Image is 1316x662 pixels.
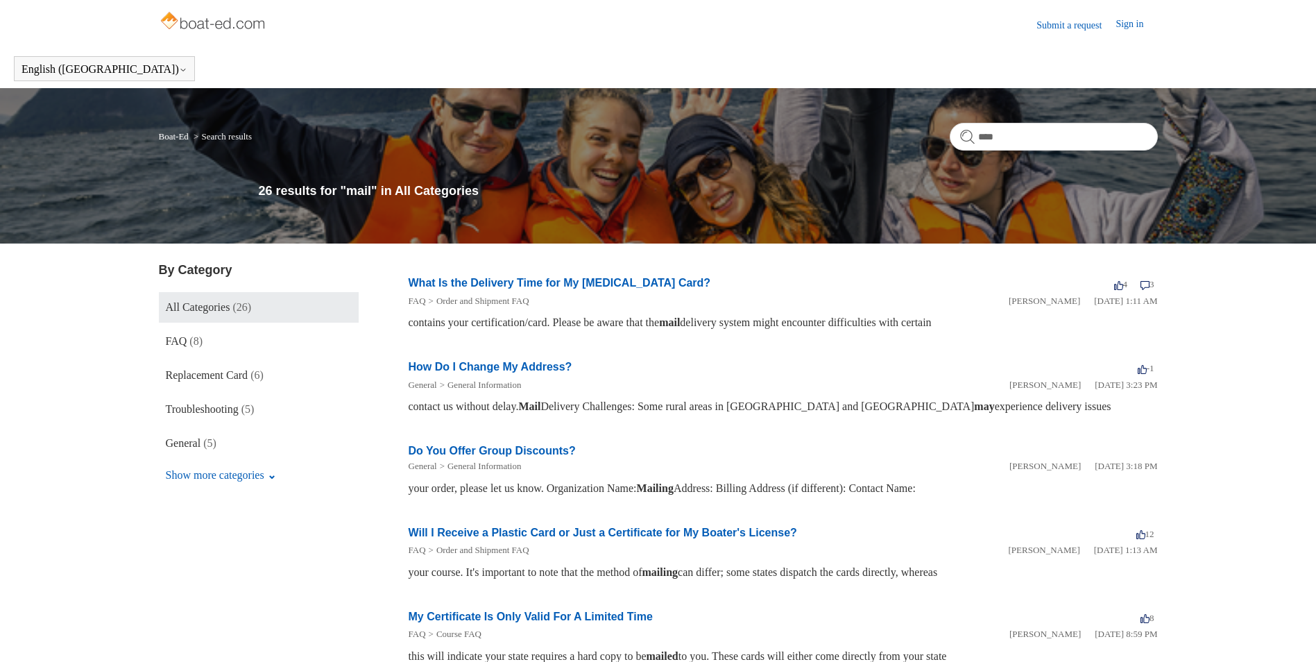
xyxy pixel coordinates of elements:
li: Course FAQ [426,627,481,641]
li: FAQ [409,294,426,308]
div: contact us without delay. Delivery Challenges: Some rural areas in [GEOGRAPHIC_DATA] and [GEOGRAP... [409,398,1158,415]
li: Order and Shipment FAQ [426,294,529,308]
span: 8 [1140,613,1154,623]
a: Troubleshooting (5) [159,394,359,425]
a: General (5) [159,428,359,459]
a: Replacement Card (6) [159,360,359,391]
em: Mail [518,400,540,412]
li: Order and Shipment FAQ [426,543,529,557]
button: Show more categories [159,462,283,489]
span: -1 [1138,363,1154,373]
a: FAQ (8) [159,326,359,357]
li: FAQ [409,627,426,641]
img: Boat-Ed Help Center home page [159,8,269,36]
a: All Categories (26) [159,292,359,323]
div: your course. It's important to note that the method of can differ; some states dispatch the cards... [409,564,1158,581]
span: 12 [1136,529,1154,539]
a: Sign in [1116,17,1157,33]
a: General [409,461,437,471]
time: 01/05/2024, 15:23 [1095,380,1157,390]
a: General Information [447,461,521,471]
li: [PERSON_NAME] [1009,378,1081,392]
a: FAQ [409,545,426,555]
span: 4 [1114,279,1128,289]
div: your order, please let us know. Organization Name: Address: Billing Address (if different): Conta... [409,480,1158,497]
div: contains your certification/card. Please be aware that the delivery system might encounter diffic... [409,314,1158,331]
h1: 26 results for "mail" in All Categories [259,182,1158,201]
input: Search [950,123,1158,151]
a: Course FAQ [436,629,481,639]
li: General Information [437,459,522,473]
a: General Information [447,380,521,390]
em: mail [659,316,680,328]
a: General [409,380,437,390]
em: may [974,400,994,412]
time: 01/05/2024, 15:18 [1095,461,1157,471]
a: FAQ [409,629,426,639]
a: Boat-Ed [159,131,189,142]
h3: By Category [159,261,359,280]
span: 3 [1140,279,1154,289]
time: 03/16/2022, 01:13 [1094,545,1158,555]
li: Search results [191,131,252,142]
span: (8) [189,335,203,347]
li: FAQ [409,543,426,557]
a: Order and Shipment FAQ [436,296,529,306]
span: Replacement Card [166,369,248,381]
span: Troubleshooting [166,403,239,415]
span: FAQ [166,335,187,347]
span: (26) [232,301,251,313]
span: (6) [250,369,264,381]
em: mailed [647,650,678,662]
a: Will I Receive a Plastic Card or Just a Certificate for My Boater's License? [409,527,797,538]
a: Order and Shipment FAQ [436,545,529,555]
span: General [166,437,201,449]
span: All Categories [166,301,230,313]
em: mailing [642,566,678,578]
li: [PERSON_NAME] [1009,627,1081,641]
li: [PERSON_NAME] [1009,294,1080,308]
a: FAQ [409,296,426,306]
a: What Is the Delivery Time for My [MEDICAL_DATA] Card? [409,277,711,289]
span: (5) [203,437,216,449]
a: Do You Offer Group Discounts? [409,445,576,457]
div: Live chat [1270,616,1306,652]
li: General [409,459,437,473]
em: Mailing [637,482,674,494]
button: English ([GEOGRAPHIC_DATA]) [22,63,187,76]
li: General Information [437,378,522,392]
li: General [409,378,437,392]
time: 04/01/2022, 20:59 [1095,629,1157,639]
a: How Do I Change My Address? [409,361,572,373]
time: 03/14/2022, 01:11 [1094,296,1157,306]
li: [PERSON_NAME] [1008,543,1079,557]
li: [PERSON_NAME] [1009,459,1081,473]
li: Boat-Ed [159,131,191,142]
a: Submit a request [1036,18,1116,33]
a: My Certificate Is Only Valid For A Limited Time [409,611,653,622]
span: (5) [241,403,255,415]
